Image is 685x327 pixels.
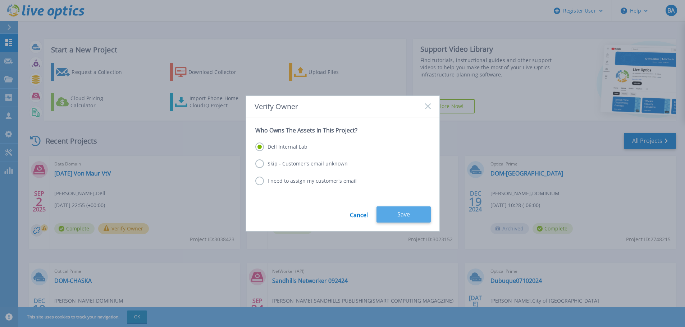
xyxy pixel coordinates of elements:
[255,143,307,151] label: Dell Internal Lab
[255,177,357,185] label: I need to assign my customer's email
[255,159,348,168] label: Skip - Customer's email unknown
[350,206,368,223] a: Cancel
[376,206,431,223] button: Save
[255,127,430,134] p: Who Owns The Assets In This Project?
[255,102,298,111] span: Verify Owner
